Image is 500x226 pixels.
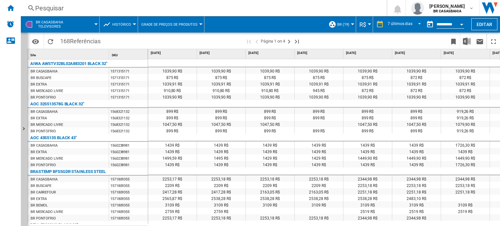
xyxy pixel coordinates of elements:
[246,67,294,74] div: 1039,90 R$
[248,51,293,55] span: [DATE]
[31,215,56,222] div: BR PONTOFRIO
[141,22,198,27] span: Grade de preços de produtos
[295,141,343,148] div: 1439 R$
[148,182,197,188] div: 2209 R$
[109,94,148,100] div: 1571315171
[109,114,148,121] div: 1568321132
[21,33,27,226] button: Mostrar
[197,154,245,161] div: 1495 R$
[30,100,84,108] div: AOC 32S513578G BLACK 32"
[343,208,392,214] div: 2519 R$
[392,208,441,214] div: 2519 R$
[200,51,244,55] span: [DATE]
[429,3,465,9] span: [PERSON_NAME]
[197,114,245,121] div: 899 R$
[148,175,197,182] div: 2253,17 R$
[29,49,109,59] div: Sort None
[343,182,392,188] div: 2253,18 R$
[337,16,353,33] button: BR (19)
[31,196,47,202] div: BR EXTRA
[441,114,490,121] div: 919,26 R$
[197,67,245,74] div: 1039,90 R$
[246,80,294,87] div: 1039,91 R$
[31,94,56,101] div: BR PONTOFRIO
[148,214,197,221] div: 2253,17 R$
[392,93,441,100] div: 1039,90 R$
[460,33,473,49] button: Baixar em Excel
[394,49,441,57] div: [DATE]
[343,108,392,114] div: 899 R$
[197,161,245,167] div: 1439 R$
[343,67,392,74] div: 1039,90 R$
[109,87,148,94] div: 1571315171
[109,155,148,161] div: 1560238981
[246,114,294,121] div: 899 R$
[441,121,490,127] div: 1079,90 R$
[345,49,392,57] div: [DATE]
[343,141,392,148] div: 1439 R$
[441,182,490,188] div: 2253,18 R$
[57,33,104,47] span: 168
[328,16,353,33] div: BR (19)
[36,20,63,29] span: BR CASASBAHIA:Televisores
[44,33,57,49] button: Recarregar
[246,121,294,127] div: 1047,50 R$
[197,188,245,195] div: 2417,28 R$
[246,201,294,208] div: 3109 R$
[295,80,343,87] div: 1039,91 R$
[247,49,294,57] div: [DATE]
[141,16,201,33] button: Grade de preços de produtos
[70,38,101,45] span: Referências
[246,108,294,114] div: 899 R$
[246,87,294,93] div: 910,80 R$
[148,121,197,127] div: 1047,50 R$
[197,93,245,100] div: 1039,90 R$
[148,80,197,87] div: 1039,91 R$
[392,148,441,154] div: 1439 R$
[31,209,63,215] div: BR MERCADO LIVRE
[31,155,63,162] div: BR MERCADO LIVRE
[31,88,63,94] div: BR MERCADO LIVRE
[295,214,343,221] div: 2253,18 R$
[295,87,343,93] div: 945 R$
[392,141,441,148] div: 1439 R$
[31,75,51,81] div: BR BUSCAPE
[295,127,343,134] div: 899 R$
[441,154,490,161] div: 1449,90 R$
[148,74,197,80] div: 875 R$
[293,33,301,49] button: Última página
[112,53,118,57] span: SKU
[246,154,294,161] div: 1429 R$
[487,33,500,49] button: Maximizar
[109,74,148,81] div: 1571315171
[31,202,48,209] div: BR BEMOL
[110,49,148,59] div: Sort None
[392,195,441,201] div: 2483,10 R$
[441,208,490,214] div: 2519 R$
[296,49,343,57] div: [DATE]
[109,208,148,215] div: 1571809355
[24,16,96,33] div: BR CASASBAHIATelevisores
[109,68,148,74] div: 1571315171
[148,141,197,148] div: 1439 R$
[359,16,369,33] div: R$
[197,80,245,87] div: 1039,91 R$
[295,93,343,100] div: 1039,90 R$
[392,114,441,121] div: 899 R$
[295,67,343,74] div: 1039,90 R$
[343,195,392,201] div: 2538,28 R$
[441,201,490,208] div: 3109 R$
[392,188,441,195] div: 2251,18 R$
[392,182,441,188] div: 2253,18 R$
[441,93,490,100] div: 1039,90 R$
[109,195,148,202] div: 1571809355
[295,114,343,121] div: 899 R$
[246,182,294,188] div: 2209 R$
[343,87,392,93] div: 872 R$
[441,161,490,167] div: 1726,30 R$
[447,33,460,49] button: Marque esse relatório
[444,51,488,55] span: [DATE]
[295,188,343,195] div: 2163,05 R$
[148,208,197,214] div: 2759 R$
